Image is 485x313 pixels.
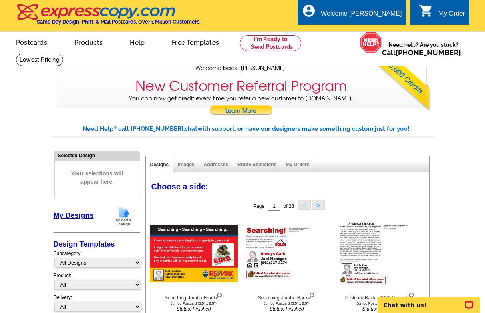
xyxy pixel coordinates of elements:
button: < [298,200,311,210]
a: Help [117,32,157,51]
span: Call [382,48,461,57]
img: Searching-Jumbo-Front [150,225,238,282]
button: > [312,200,325,210]
i: account_circle [302,4,316,18]
img: Searching-Jumbo-Back [243,225,331,282]
a: Products [62,32,116,51]
img: help [360,32,382,53]
div: Postcard Back - 4201 Sunset [336,291,424,301]
div: Searching-Jumbo-Front [150,291,238,301]
div: Need Help? call [PHONE_NUMBER], with support, or have our designers make something custom just fo... [83,124,435,134]
a: My Orders [286,162,309,167]
div: Subcategory: [54,250,140,272]
div: Product: [54,272,140,294]
span: Need help? Are you stuck? [382,41,465,57]
div: Selected Design [55,152,140,159]
img: Postcard Back - 4201 Sunset [336,221,424,287]
iframe: LiveChat chat widget [372,288,485,313]
span: Your selections will appear here. [61,161,134,194]
a: Design Templates [54,240,115,248]
a: shopping_cart My Order [419,9,465,19]
a: [PHONE_NUMBER] [396,48,461,57]
div: My Order [438,10,465,21]
a: My Designs [54,211,94,219]
h3: New Customer Referral Program [135,78,347,94]
a: Learn More [209,105,273,117]
div: Welcome [PERSON_NAME] [321,10,402,21]
img: upload-design [113,206,134,227]
a: Postcards [3,32,60,51]
i: shopping_cart [419,4,433,18]
div: Jumbo Postcard (5.5" x 8.5") [243,301,331,305]
span: Choose a side: [151,182,208,191]
i: Status: Finished [243,305,331,313]
a: Same Day Design, Print, & Mail Postcards. Over 1 Million Customers. [16,10,201,25]
a: Images [178,162,194,167]
a: Designs [150,162,169,167]
a: Route Selections [237,162,276,167]
a: Free Templates [159,32,232,51]
i: Status: Finished [336,305,424,313]
div: Jumbo Postcard (5.5" x 8.5") [336,301,424,305]
i: Status: Finished [150,305,238,313]
div: Jumbo Postcard (5.5" x 8.5") [150,301,238,305]
span: of 28 [283,203,294,209]
span: Page [253,203,264,209]
img: view design details [215,291,223,299]
img: view design details [308,291,315,299]
h4: Same Day Design, Print, & Mail Postcards. Over 1 Million Customers. [37,19,201,25]
div: Searching-Jumbo-Back [243,291,331,301]
span: Welcome back, [PERSON_NAME]. [195,64,287,72]
p: You can now get credit every time you refer a new customer to [DOMAIN_NAME]. [56,94,426,117]
span: chat [185,125,197,132]
a: Addresses [204,162,228,167]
